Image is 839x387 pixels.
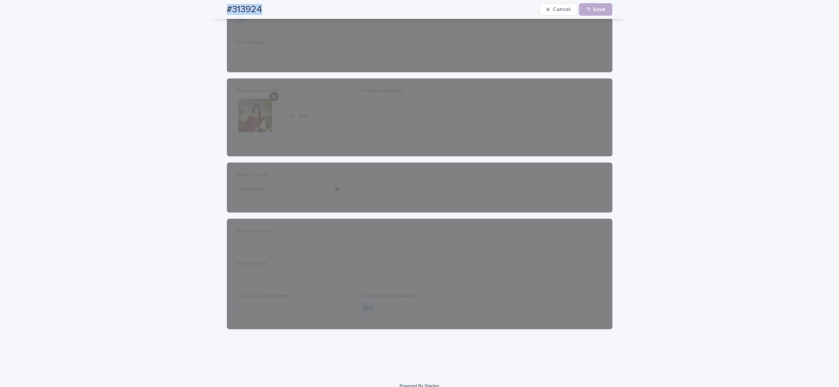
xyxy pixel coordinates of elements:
[540,3,577,16] button: Cancel
[593,7,606,12] span: Save
[227,4,262,15] h2: #313924
[553,7,571,12] span: Cancel
[579,3,612,16] button: Save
